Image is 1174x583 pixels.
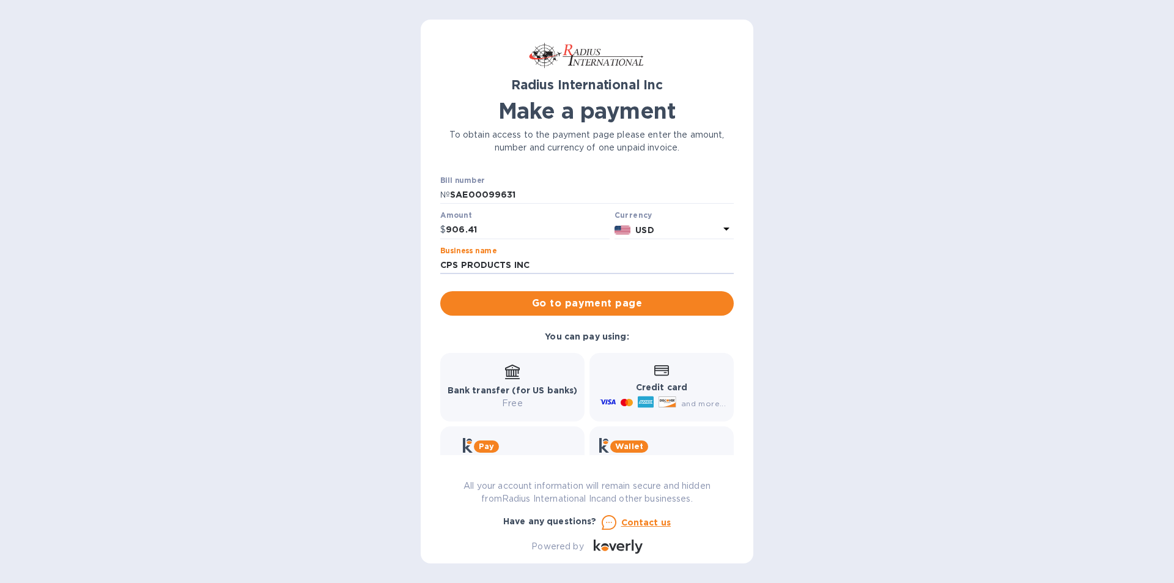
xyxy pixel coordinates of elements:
[440,212,471,220] label: Amount
[511,77,663,92] b: Radius International Inc
[545,332,629,341] b: You can pay using:
[448,397,578,410] p: Free
[446,221,610,239] input: 0.00
[621,518,671,527] u: Contact us
[636,382,687,392] b: Credit card
[615,210,652,220] b: Currency
[450,296,724,311] span: Go to payment page
[440,291,734,316] button: Go to payment page
[615,226,631,234] img: USD
[531,540,583,553] p: Powered by
[615,442,643,451] b: Wallet
[440,247,497,254] label: Business name
[440,188,450,201] p: №
[440,98,734,124] h1: Make a payment
[503,516,597,526] b: Have any questions?
[479,442,494,451] b: Pay
[681,399,726,408] span: and more...
[440,128,734,154] p: To obtain access to the payment page please enter the amount, number and currency of one unpaid i...
[635,225,654,235] b: USD
[450,186,734,204] input: Enter bill number
[448,385,578,395] b: Bank transfer (for US banks)
[440,177,484,184] label: Bill number
[440,480,734,505] p: All your account information will remain secure and hidden from Radius International Inc and othe...
[440,223,446,236] p: $
[440,256,734,275] input: Enter business name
